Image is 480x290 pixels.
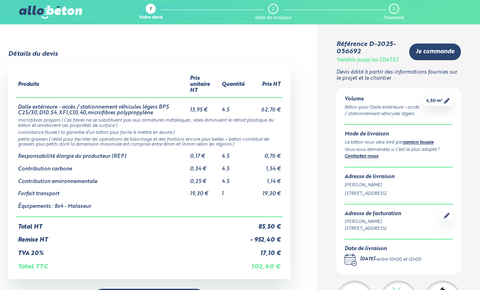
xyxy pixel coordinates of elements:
div: - [360,256,421,263]
th: Quantité [220,72,248,97]
div: Référence D-2025-056692 [336,41,403,56]
td: 4.5 [220,172,248,185]
td: Forfait transport [16,185,188,197]
div: Date de livraison [345,246,421,252]
td: 4.5 [220,160,248,172]
td: Remise HT [16,230,247,244]
div: Mode de livraison [345,131,453,137]
th: Prix unitaire HT [188,72,220,97]
td: 4.5 [220,98,248,116]
a: 1 Votre devis [139,4,163,21]
div: Vous vous demandez si c’est le plus adapté ? . [345,146,453,161]
div: entre 10h00 et 12h00 [377,256,421,263]
div: 1 [150,7,151,12]
div: 3 [393,7,395,12]
td: TVA 20% [16,244,247,257]
td: 1,14 € [247,172,282,185]
td: 13,95 € [188,98,220,116]
td: Contribution environnementale [16,172,188,185]
td: Total HT [16,217,247,231]
span: Je commande [416,48,454,55]
div: [PERSON_NAME] [345,182,453,189]
td: - 952,40 € [247,230,282,244]
td: 0,17 € [188,147,220,160]
div: Valable jusqu'au [DATE] [336,57,398,63]
td: Contribution carbone [16,160,188,172]
td: 0,34 € [188,160,220,172]
div: Votre devis [139,15,163,21]
img: allobéton [19,6,82,19]
td: 19,30 € [247,185,282,197]
td: 1,54 € [247,160,282,172]
td: Responsabilité élargie du producteur (REP) [16,147,188,160]
td: 17,10 € [247,244,282,257]
div: Date de livraison [255,15,291,21]
div: Détails du devis [8,50,58,58]
div: Adresse de livraison [345,174,453,180]
td: 19,30 € [188,185,220,197]
div: Volume [345,96,423,102]
td: petits graviers ( idéal pour faciliter les opérations de talochage et des finitions encore plus b... [16,135,282,148]
div: 2 [272,7,274,12]
div: Paiement [384,15,404,21]
a: 2 Date de livraison [255,4,291,21]
a: Contactez-nous [345,154,378,159]
div: Le béton vous sera livré par [345,139,453,146]
a: 3 Paiement [384,4,404,21]
div: [STREET_ADDRESS] [345,190,453,197]
td: 102,60 € [247,257,282,270]
td: 0,25 € [188,172,220,185]
div: [DATE] [360,256,375,263]
p: Devis édité à partir des informations fournies sur le projet et le chantier [336,70,461,81]
a: camion toupie [403,140,434,145]
td: Dalle extérieure - accès / stationnement véhicules légers BPS C25/30,D10,S4,XF1,Cl0,40,microfibre... [16,98,188,116]
th: Produits [16,72,188,97]
td: microfibres polypro ( Ces fibres ne se substituent pas aux armatures métalliques ; elles diminuen... [16,116,282,129]
td: 85,50 € [247,217,282,231]
th: Prix HT [247,72,282,97]
a: Je commande [409,44,461,60]
td: Total TTC [16,257,247,270]
td: 1 [220,185,248,197]
td: consistance fluide ( la garantie d’un béton plus facile à mettre en œuvre ) [16,129,282,135]
td: 0,76 € [247,147,282,160]
td: Équipements : 8x4 - Malaxeur [16,197,188,217]
td: 62,76 € [247,98,282,116]
div: [STREET_ADDRESS] [345,225,401,232]
div: Béton pour Dalle extérieure - accès / stationnement véhicules légers [345,104,423,118]
div: Adresse de facturation [345,211,401,217]
div: [PERSON_NAME] [345,218,401,225]
td: 4.5 [220,147,248,160]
